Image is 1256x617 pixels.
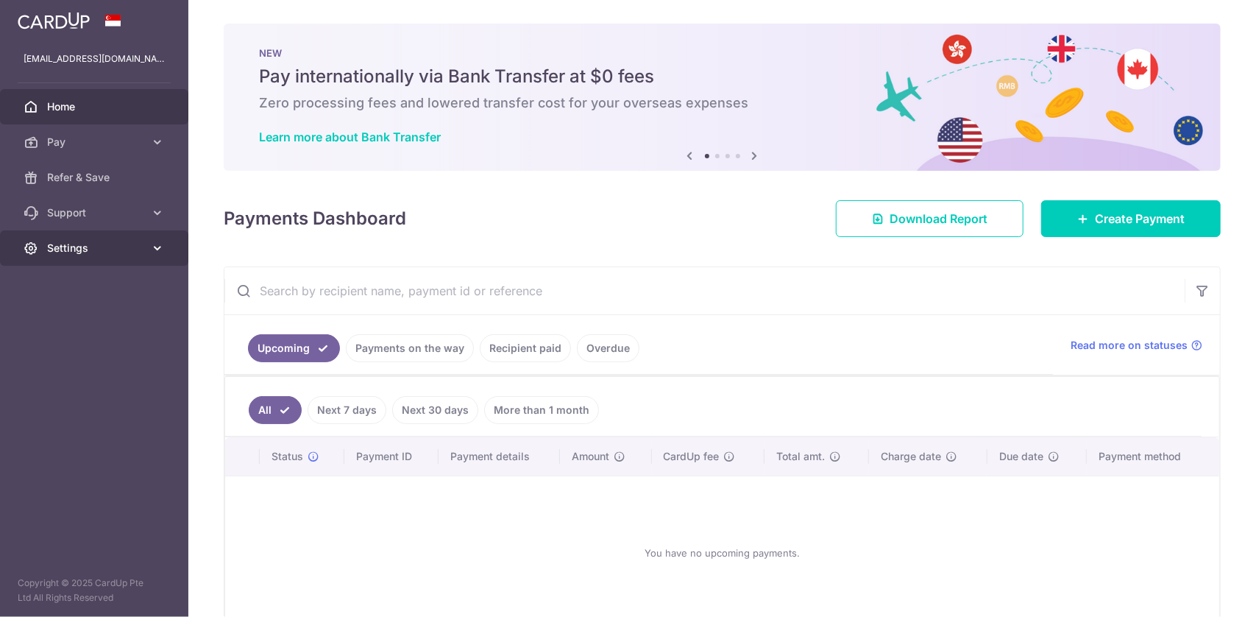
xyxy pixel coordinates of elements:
[776,449,825,464] span: Total amt.
[224,267,1185,314] input: Search by recipient name, payment id or reference
[344,437,439,476] th: Payment ID
[999,449,1043,464] span: Due date
[346,334,474,362] a: Payments on the way
[249,396,302,424] a: All
[577,334,639,362] a: Overdue
[259,94,1185,112] h6: Zero processing fees and lowered transfer cost for your overseas expenses
[24,52,165,66] p: [EMAIL_ADDRESS][DOMAIN_NAME]
[439,437,561,476] th: Payment details
[272,449,303,464] span: Status
[47,99,144,114] span: Home
[890,210,987,228] span: Download Report
[47,241,144,255] span: Settings
[47,135,144,149] span: Pay
[1095,210,1185,228] span: Create Payment
[248,334,340,362] a: Upcoming
[224,205,406,232] h4: Payments Dashboard
[1087,437,1219,476] th: Payment method
[47,170,144,185] span: Refer & Save
[392,396,478,424] a: Next 30 days
[836,200,1023,237] a: Download Report
[18,12,90,29] img: CardUp
[480,334,571,362] a: Recipient paid
[484,396,599,424] a: More than 1 month
[572,449,609,464] span: Amount
[1071,338,1202,353] a: Read more on statuses
[881,449,941,464] span: Charge date
[1071,338,1188,353] span: Read more on statuses
[259,65,1185,88] h5: Pay internationally via Bank Transfer at $0 fees
[308,396,386,424] a: Next 7 days
[224,24,1221,171] img: Bank transfer banner
[664,449,720,464] span: CardUp fee
[259,47,1185,59] p: NEW
[47,205,144,220] span: Support
[1041,200,1221,237] a: Create Payment
[259,130,441,144] a: Learn more about Bank Transfer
